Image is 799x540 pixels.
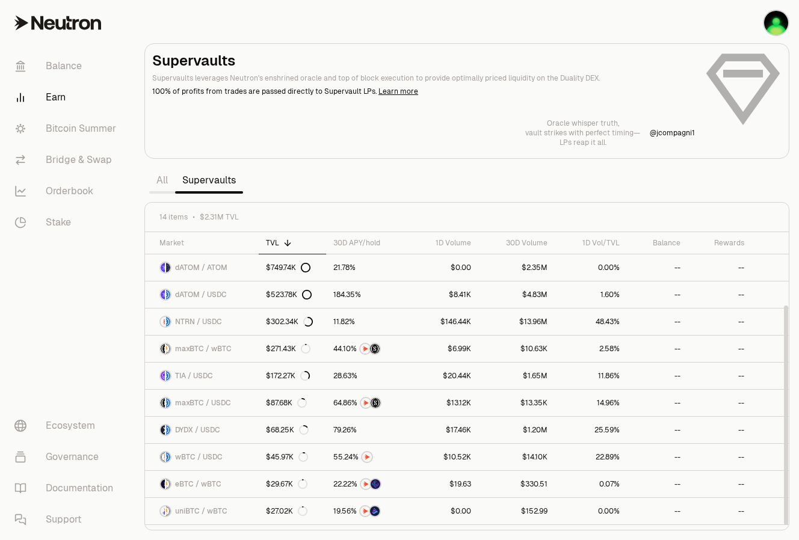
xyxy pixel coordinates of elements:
[161,371,165,381] img: TIA Logo
[145,308,259,335] a: NTRN LogoUSDC LogoNTRN / USDC
[5,82,130,113] a: Earn
[166,317,170,327] img: USDC Logo
[259,308,327,335] a: $302.34K
[478,498,555,524] a: $152.99
[5,441,130,473] a: Governance
[555,498,626,524] a: 0.00%
[152,51,695,70] h2: Supervaults
[166,290,170,299] img: USDC Logo
[409,281,478,308] a: $8.41K
[409,254,478,281] a: $0.00
[525,118,640,128] p: Oracle whisper truth,
[634,238,681,248] div: Balance
[370,506,380,516] img: Bedrock Diamonds
[627,363,688,389] a: --
[259,254,327,281] a: $749.74K
[627,390,688,416] a: --
[259,417,327,443] a: $68.25K
[688,390,751,416] a: --
[145,444,259,470] a: wBTC LogoUSDC LogowBTC / USDC
[555,308,626,335] a: 48.43%
[478,363,555,389] a: $1.65M
[326,336,409,362] a: NTRNStructured Points
[266,290,312,299] div: $523.78K
[333,238,401,248] div: 30D APY/hold
[627,471,688,497] a: --
[175,506,227,516] span: uniBTC / wBTC
[5,473,130,504] a: Documentation
[175,317,222,327] span: NTRN / USDC
[5,410,130,441] a: Ecosystem
[175,398,231,408] span: maxBTC / USDC
[409,363,478,389] a: $20.44K
[361,479,371,489] img: NTRN
[525,118,640,147] a: Oracle whisper truth,vault strikes with perfect timing—LPs reap it all.
[266,263,310,272] div: $749.74K
[478,444,555,470] a: $14.10K
[161,506,165,516] img: uniBTC Logo
[5,504,130,535] a: Support
[478,254,555,281] a: $2.35M
[161,452,165,462] img: wBTC Logo
[688,498,751,524] a: --
[266,398,307,408] div: $87.68K
[555,444,626,470] a: 22.89%
[266,317,313,327] div: $302.34K
[145,417,259,443] a: DYDX LogoUSDC LogoDYDX / USDC
[266,344,310,354] div: $271.43K
[688,363,751,389] a: --
[555,363,626,389] a: 11.86%
[161,479,165,489] img: eBTC Logo
[200,212,239,222] span: $2.31M TVL
[555,390,626,416] a: 14.96%
[152,86,695,97] p: 100% of profits from trades are passed directly to Supervault LPs.
[360,506,370,516] img: NTRN
[161,425,165,435] img: DYDX Logo
[409,444,478,470] a: $10.52K
[266,371,310,381] div: $172.27K
[166,344,170,354] img: wBTC Logo
[371,479,380,489] img: EtherFi Points
[688,471,751,497] a: --
[627,308,688,335] a: --
[478,417,555,443] a: $1.20M
[370,344,380,354] img: Structured Points
[175,479,221,489] span: eBTC / wBTC
[266,425,309,435] div: $68.25K
[175,290,227,299] span: dATOM / USDC
[326,444,409,470] a: NTRN
[259,498,327,524] a: $27.02K
[145,390,259,416] a: maxBTC LogoUSDC LogomaxBTC / USDC
[175,371,213,381] span: TIA / USDC
[361,398,371,408] img: NTRN
[362,452,372,462] img: NTRN
[627,498,688,524] a: --
[627,281,688,308] a: --
[145,471,259,497] a: eBTC LogowBTC LogoeBTC / wBTC
[266,506,307,516] div: $27.02K
[333,451,401,463] button: NTRN
[478,336,555,362] a: $10.63K
[688,281,751,308] a: --
[688,444,751,470] a: --
[166,371,170,381] img: USDC Logo
[360,344,370,354] img: NTRN
[266,238,319,248] div: TVL
[161,344,165,354] img: maxBTC Logo
[688,308,751,335] a: --
[145,498,259,524] a: uniBTC LogowBTC LogouniBTC / wBTC
[371,398,380,408] img: Structured Points
[175,263,227,272] span: dATOM / ATOM
[627,254,688,281] a: --
[259,281,327,308] a: $523.78K
[175,168,243,192] a: Supervaults
[525,128,640,138] p: vault strikes with perfect timing—
[486,238,548,248] div: 30D Volume
[333,343,401,355] button: NTRNStructured Points
[166,506,170,516] img: wBTC Logo
[259,336,327,362] a: $271.43K
[688,417,751,443] a: --
[166,479,170,489] img: wBTC Logo
[161,263,165,272] img: dATOM Logo
[409,308,478,335] a: $146.44K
